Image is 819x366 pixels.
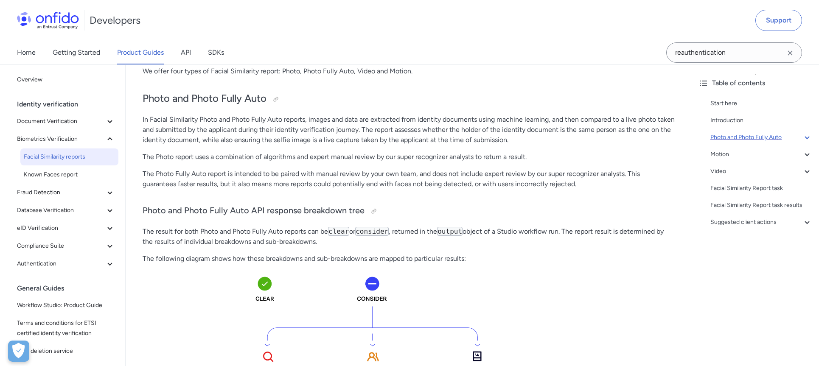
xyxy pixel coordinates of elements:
a: Terms and conditions for ETSI certified identity verification [14,315,118,342]
a: Facial Similarity reports [20,148,118,165]
span: Biometrics Verification [17,134,105,144]
p: We offer four types of Facial Similarity report: Photo, Photo Fully Auto, Video and Motion. [143,66,675,76]
span: Database Verification [17,205,105,215]
span: Overview [17,75,115,85]
p: The Photo Fully Auto report is intended to be paired with manual review by your own team, and doe... [143,169,675,189]
button: Database Verification [14,202,118,219]
div: General Guides [17,280,122,297]
div: Table of contents [698,78,812,88]
a: Introduction [710,115,812,126]
code: clear [328,227,349,236]
a: Facial Similarity Report task [710,183,812,193]
button: eID Verification [14,220,118,237]
a: Suggested client actions [710,217,812,227]
a: Facial Similarity Report task results [710,200,812,210]
p: The following diagram shows how these breakdowns and sub-breakdowns are mapped to particular resu... [143,254,675,264]
a: Start here [710,98,812,109]
svg: Clear search field button [785,48,795,58]
a: Product Guides [117,41,164,64]
code: output [437,227,463,236]
a: Data deletion service [14,343,118,360]
a: Home [17,41,36,64]
a: Overview [14,71,118,88]
a: Photo and Photo Fully Auto [710,132,812,142]
span: eID Verification [17,223,105,233]
h3: Photo and Photo Fully Auto API response breakdown tree [143,204,675,218]
span: Compliance Suite [17,241,105,251]
button: Fraud Detection [14,184,118,201]
span: Document Verification [17,116,105,126]
h1: Developers [90,14,140,27]
div: Identity verification [17,96,122,113]
h2: Photo and Photo Fully Auto [143,92,675,106]
span: Authentication [17,259,105,269]
div: Cookie Preferences [8,341,29,362]
span: Workflow Studio: Product Guide [17,300,115,310]
span: Data deletion service [17,346,115,356]
button: Biometrics Verification [14,131,118,148]
p: In Facial Similarity Photo and Photo Fully Auto reports, images and data are extracted from ident... [143,115,675,145]
span: Known Faces report [24,170,115,180]
a: Video [710,166,812,176]
p: The result for both Photo and Photo Fully Auto reports can be or , returned in the object of a St... [143,226,675,247]
a: Known Faces report [20,166,118,183]
a: Motion [710,149,812,159]
code: consider [355,227,389,236]
img: Onfido Logo [17,12,79,29]
span: Facial Similarity reports [24,152,115,162]
button: Open Preferences [8,341,29,362]
a: Workflow Studio: Product Guide [14,297,118,314]
button: Document Verification [14,113,118,130]
a: API [181,41,191,64]
a: SDKs [208,41,224,64]
input: Onfido search input field [666,42,802,63]
span: Fraud Detection [17,187,105,198]
span: Terms and conditions for ETSI certified identity verification [17,318,115,338]
button: Authentication [14,255,118,272]
button: Compliance Suite [14,237,118,254]
a: Support [755,10,802,31]
a: Getting Started [53,41,100,64]
p: The Photo report uses a combination of algorithms and expert manual review by our super recognize... [143,152,675,162]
